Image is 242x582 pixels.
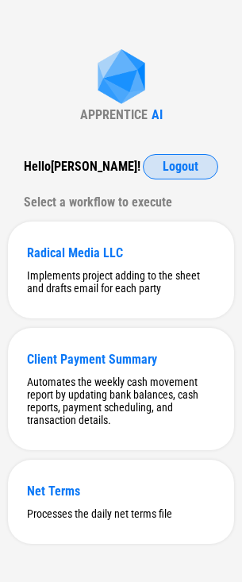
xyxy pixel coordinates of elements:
div: Implements project adding to the sheet and drafts email for each party [27,269,215,295]
div: APPRENTICE [80,107,148,122]
div: Client Payment Summary [27,352,215,367]
button: Logout [143,154,218,179]
div: Radical Media LLC [27,245,215,260]
span: Logout [163,160,198,173]
div: Automates the weekly cash movement report by updating bank balances, cash reports, payment schedu... [27,376,215,426]
div: Processes the daily net terms file [27,507,215,520]
div: Net Terms [27,484,215,499]
div: AI [152,107,163,122]
div: Hello [PERSON_NAME] ! [24,154,140,179]
div: Select a workflow to execute [24,190,218,215]
img: Apprentice AI [90,49,153,107]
